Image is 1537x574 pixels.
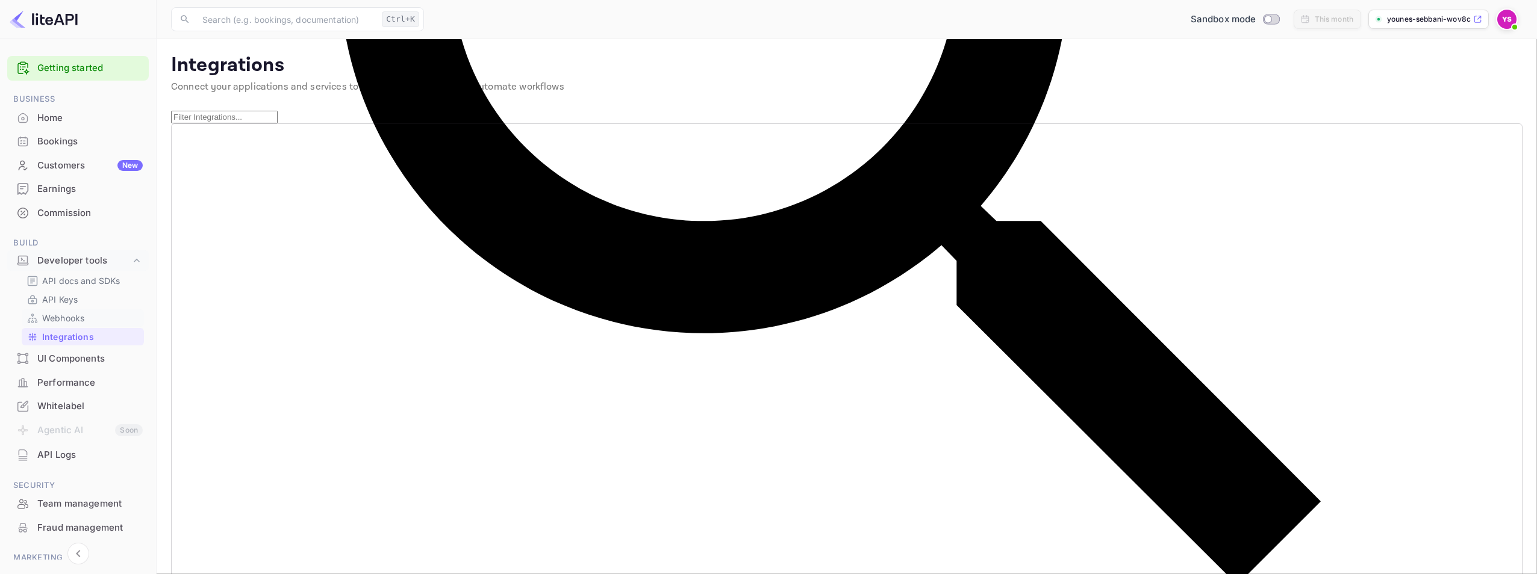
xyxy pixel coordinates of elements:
div: Customers [37,159,143,173]
a: Commission [7,202,149,224]
button: Collapse navigation [67,543,89,564]
div: API Logs [37,448,143,462]
a: Getting started [37,61,143,75]
a: API Logs [7,443,149,466]
a: Team management [7,492,149,514]
div: Fraud management [7,516,149,540]
div: Team management [7,492,149,516]
a: Bookings [7,130,149,152]
a: API Keys [26,293,139,306]
div: Developer tools [7,250,149,271]
span: Build [7,236,149,250]
a: Home [7,106,149,129]
span: Security [7,479,149,492]
div: Earnings [37,182,143,196]
div: New [117,160,143,171]
div: Getting started [7,56,149,81]
div: Home [37,111,143,125]
div: Whitelabel [7,395,149,418]
div: Performance [37,376,143,390]
div: UI Components [7,347,149,371]
div: Fraud management [37,521,143,535]
div: Switch to Production mode [1186,13,1284,26]
div: CustomersNew [7,154,149,177]
a: Integrations [26,330,139,343]
div: API docs and SDKs [22,272,144,289]
span: Marketing [7,551,149,564]
a: Webhooks [26,312,139,324]
img: LiteAPI logo [10,10,78,29]
a: Performance [7,371,149,393]
span: Business [7,93,149,106]
div: Performance [7,371,149,395]
p: API Keys [42,293,78,306]
a: Fraud management [7,516,149,539]
div: This month [1315,14,1354,25]
div: Ctrl+K [382,11,419,27]
a: CustomersNew [7,154,149,176]
p: API docs and SDKs [42,274,120,287]
div: Commission [7,202,149,225]
a: Whitelabel [7,395,149,417]
a: API docs and SDKs [26,274,139,287]
input: Search (e.g. bookings, documentation) [195,7,377,31]
span: Sandbox mode [1191,13,1256,26]
input: Filter Integrations... [171,111,278,123]
div: API Keys [22,291,144,308]
div: Bookings [37,135,143,149]
p: Integrations [42,330,94,343]
div: Commission [37,206,143,220]
div: UI Components [37,352,143,366]
p: Webhooks [42,312,84,324]
div: Team management [37,497,143,511]
p: younes-sebbani-wov8c.n... [1387,14,1471,25]
div: Bookings [7,130,149,153]
div: API Logs [7,443,149,467]
div: Home [7,106,149,130]
div: Developer tools [37,254,131,268]
a: UI Components [7,347,149,369]
img: Younes Sebbani [1497,10,1517,29]
div: Integrations [22,328,144,345]
a: Earnings [7,177,149,200]
div: Earnings [7,177,149,201]
div: Whitelabel [37,400,143,413]
div: Webhooks [22,309,144,327]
